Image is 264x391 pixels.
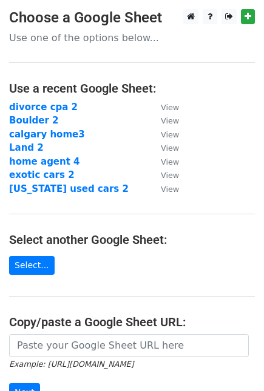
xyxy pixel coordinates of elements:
[161,103,179,112] small: View
[149,142,179,153] a: View
[161,171,179,180] small: View
[9,9,255,27] h3: Choose a Google Sheet
[9,360,134,369] small: Example: [URL][DOMAIN_NAME]
[9,334,249,357] input: Paste your Google Sheet URL here
[9,31,255,44] p: Use one of the options below...
[161,143,179,153] small: View
[9,142,44,153] a: Land 2
[9,156,80,167] a: home agent 4
[9,102,78,113] a: divorce cpa 2
[9,169,75,180] a: exotic cars 2
[9,315,255,329] h4: Copy/paste a Google Sheet URL:
[149,169,179,180] a: View
[149,156,179,167] a: View
[9,256,55,275] a: Select...
[9,129,85,140] a: calgary home3
[149,129,179,140] a: View
[161,130,179,139] small: View
[9,232,255,247] h4: Select another Google Sheet:
[161,157,179,166] small: View
[161,185,179,194] small: View
[149,115,179,126] a: View
[9,81,255,96] h4: Use a recent Google Sheet:
[9,115,59,126] a: Boulder 2
[9,183,129,194] a: [US_STATE] used cars 2
[149,102,179,113] a: View
[149,183,179,194] a: View
[161,116,179,125] small: View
